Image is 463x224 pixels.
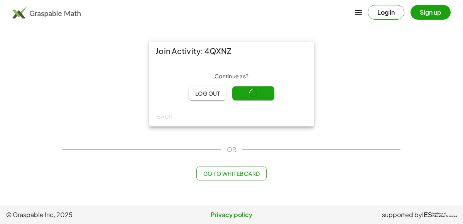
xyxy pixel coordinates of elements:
span: IES [422,211,432,219]
button: Sign up [411,5,451,20]
a: IESInstitute ofEducation Sciences [422,210,457,219]
a: Privacy policy [156,210,306,219]
span: OR [227,145,236,154]
span: Institute of Education Sciences [433,212,457,218]
div: Join Activity: 4QXNZ [149,42,314,60]
span: Go to Whiteboard [203,170,260,177]
span: © Graspable Inc, 2025 [6,210,156,219]
button: Go to Whiteboard [196,167,266,180]
button: Log in [368,5,404,20]
span: supported by [382,210,422,219]
span: Log out [195,90,220,97]
button: Log out [189,86,226,100]
div: Continue as ? [155,72,308,80]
